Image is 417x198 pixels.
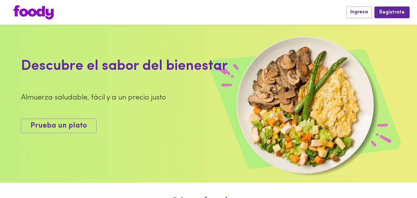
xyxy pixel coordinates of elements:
[21,119,97,133] button: Prueba un plato
[21,56,271,77] div: Descubre el sabor del bienestar
[379,10,405,15] span: Regístrate
[14,5,54,19] img: logo.png
[374,6,410,18] button: Regístrate
[31,121,87,130] span: Prueba un plato
[381,162,411,192] iframe: Messagebird Livechat Widget
[350,9,368,15] span: Ingresa
[346,6,372,18] button: Ingresa
[21,92,271,103] div: Almuerza saludable, fácil y a un precio justo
